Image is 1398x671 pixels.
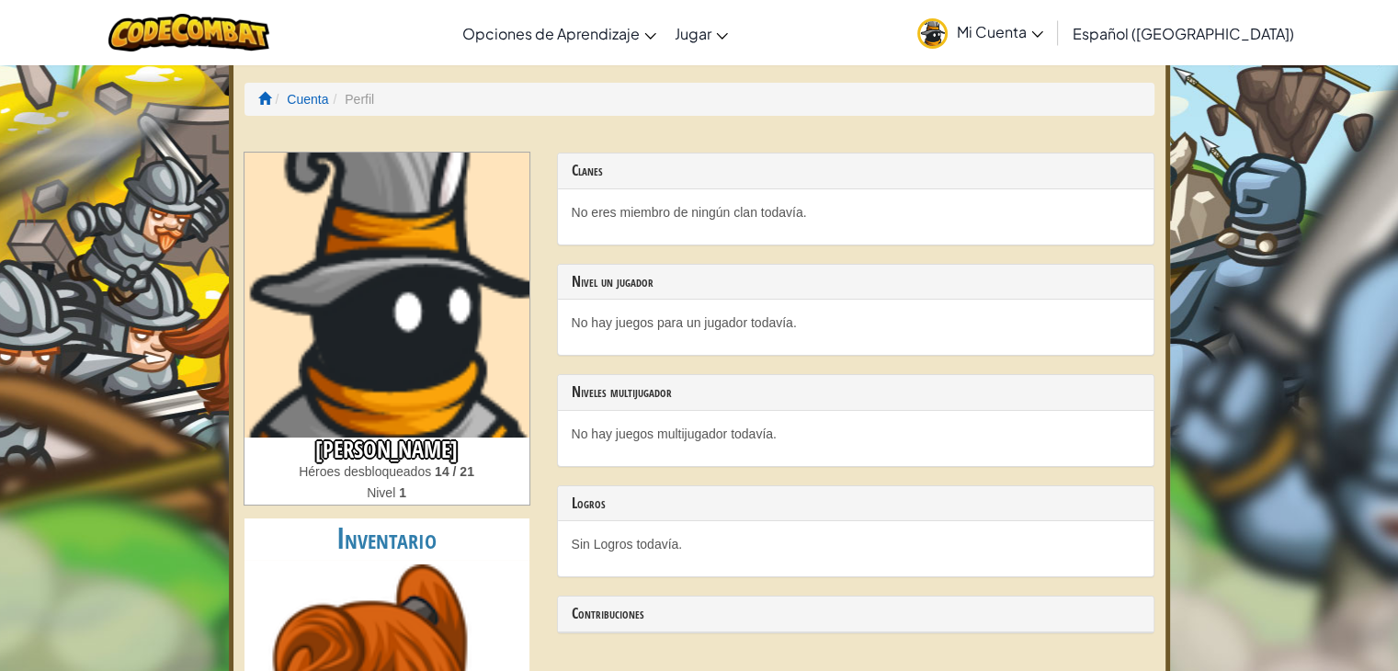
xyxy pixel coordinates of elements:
p: No eres miembro de ningún clan todavía. [572,203,1140,222]
h3: Contribuciones [572,606,1140,622]
strong: 14 / 21 [435,464,474,479]
span: Héroes desbloqueados [299,464,435,479]
a: Cuenta [287,92,328,107]
a: Mi Cuenta [908,4,1052,62]
h3: Logros [572,495,1140,512]
p: No hay juegos para un jugador todavía. [572,313,1140,332]
a: Jugar [665,8,737,58]
h2: Inventario [244,518,529,560]
span: Mi Cuenta [957,22,1043,41]
p: Sin Logros todavía. [572,535,1140,553]
h3: Niveles multijugador [572,384,1140,401]
a: Español ([GEOGRAPHIC_DATA]) [1063,8,1303,58]
h3: Nivel un jugador [572,274,1140,290]
p: No hay juegos multijugador todavía. [572,425,1140,443]
span: Opciones de Aprendizaje [462,24,640,43]
a: Opciones de Aprendizaje [453,8,665,58]
img: CodeCombat logo [108,14,269,51]
span: Nivel [367,485,399,500]
span: Jugar [675,24,711,43]
img: avatar [917,18,948,49]
h3: [PERSON_NAME] [244,438,529,462]
span: Español ([GEOGRAPHIC_DATA]) [1073,24,1294,43]
h3: Clanes [572,163,1140,179]
strong: 1 [399,485,406,500]
li: Perfil [328,90,374,108]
